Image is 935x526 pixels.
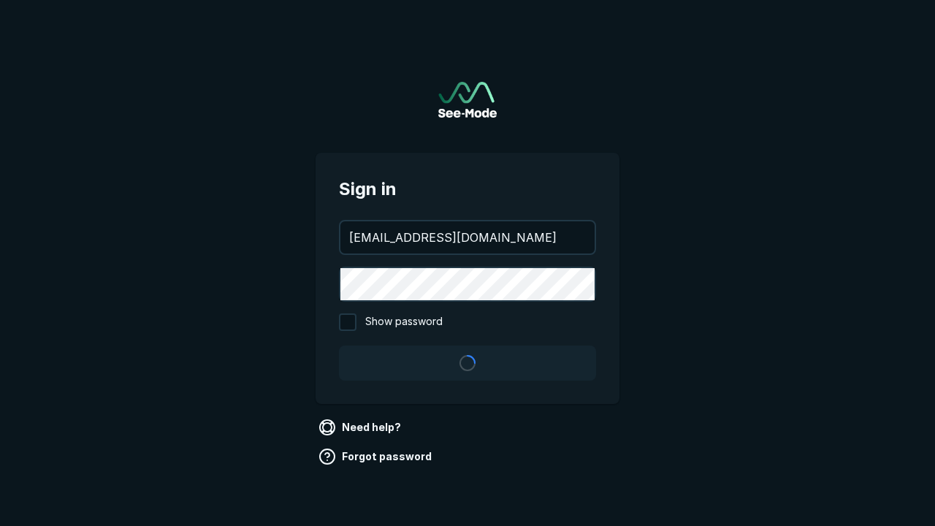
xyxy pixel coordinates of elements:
span: Sign in [339,176,596,202]
input: your@email.com [340,221,595,254]
a: Need help? [316,416,407,439]
a: Go to sign in [438,82,497,118]
span: Show password [365,313,443,331]
a: Forgot password [316,445,438,468]
img: See-Mode Logo [438,82,497,118]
